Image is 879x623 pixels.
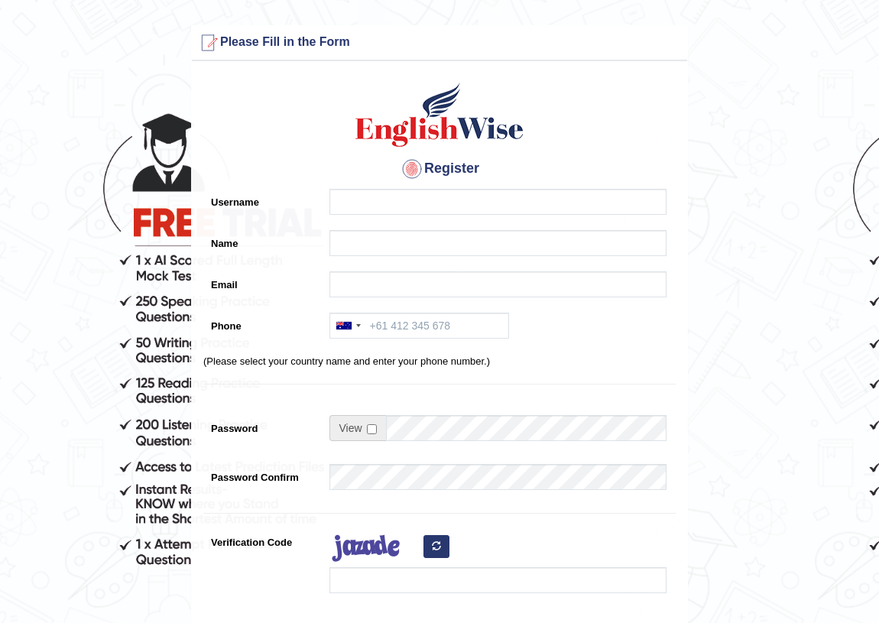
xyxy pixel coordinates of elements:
[203,464,322,485] label: Password Confirm
[203,313,322,333] label: Phone
[203,415,322,436] label: Password
[203,529,322,550] label: Verification Code
[329,313,509,339] input: +61 412 345 678
[367,424,377,434] input: Show/Hide Password
[203,271,322,292] label: Email
[352,80,527,149] img: Logo of English Wise create a new account for intelligent practice with AI
[203,230,322,251] label: Name
[203,354,676,368] p: (Please select your country name and enter your phone number.)
[203,157,676,181] h4: Register
[203,189,322,209] label: Username
[196,31,683,55] h3: Please Fill in the Form
[330,313,365,338] div: Australia: +61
